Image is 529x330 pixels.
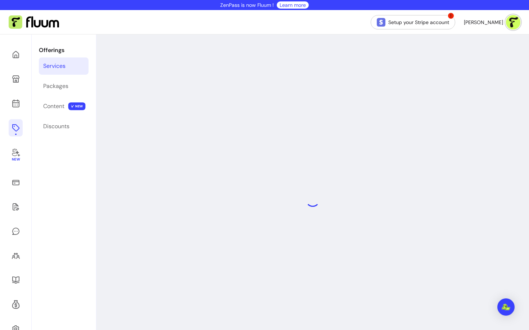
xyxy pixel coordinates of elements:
[68,102,86,110] span: NEW
[497,298,515,316] div: Open Intercom Messenger
[306,192,320,207] div: Loading
[39,78,89,95] a: Packages
[12,157,19,162] span: New
[9,296,23,313] a: Refer & Earn
[377,18,385,27] img: Stripe Icon
[371,15,455,29] a: Setup your Stripe account
[43,62,65,70] div: Services
[464,15,520,29] button: avatar[PERSON_NAME]
[39,98,89,115] a: Content NEW
[220,1,274,9] p: ZenPass is now Fluum !
[464,19,503,26] span: [PERSON_NAME]
[9,95,23,112] a: Calendar
[43,122,69,131] div: Discounts
[9,271,23,289] a: Resources
[280,1,306,9] a: Learn more
[9,144,23,167] a: New
[9,198,23,215] a: Waivers
[9,119,23,136] a: Offerings
[39,57,89,75] a: Services
[506,15,520,29] img: avatar
[9,247,23,264] a: Clients
[9,223,23,240] a: My Messages
[43,102,64,111] div: Content
[9,174,23,191] a: Sales
[39,118,89,135] a: Discounts
[9,15,59,29] img: Fluum Logo
[9,70,23,88] a: My Page
[43,82,68,90] div: Packages
[9,46,23,63] a: Home
[39,46,89,55] p: Offerings
[447,12,455,19] span: !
